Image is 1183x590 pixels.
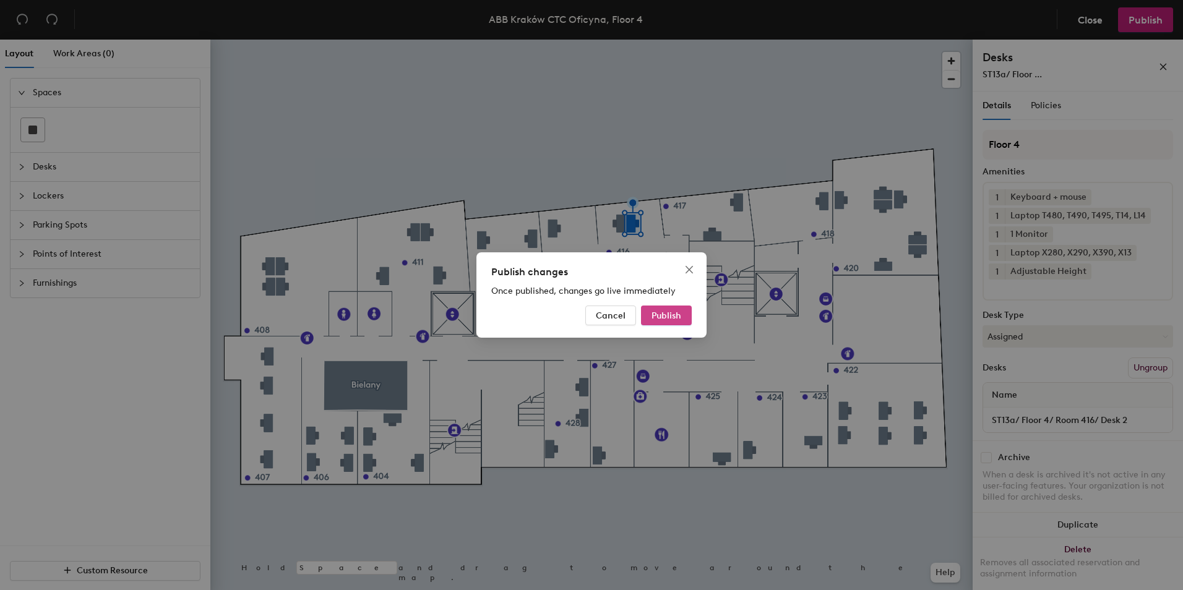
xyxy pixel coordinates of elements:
span: Cancel [596,310,626,321]
button: Close [679,260,699,280]
span: close [684,265,694,275]
div: Publish changes [491,265,692,280]
span: Once published, changes go live immediately [491,286,676,296]
button: Publish [641,306,692,325]
span: Publish [652,310,681,321]
button: Cancel [585,306,636,325]
span: Close [679,265,699,275]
